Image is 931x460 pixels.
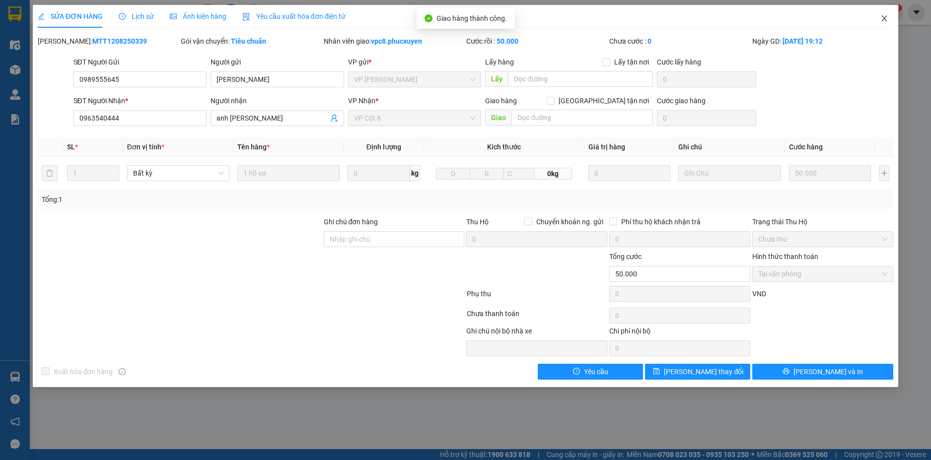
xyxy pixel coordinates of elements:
span: edit [38,13,45,20]
span: Bất kỳ [133,166,223,181]
button: exclamation-circleYêu cầu [538,364,643,380]
input: D [436,168,470,180]
span: Gửi hàng Hạ Long: Hotline: [9,66,95,93]
div: Trạng thái Thu Hộ [752,216,893,227]
span: Lấy tận nơi [610,57,653,67]
input: VD: Bàn, Ghế [237,165,340,181]
div: Phụ thu [466,288,609,306]
span: [GEOGRAPHIC_DATA] tận nơi [555,95,653,106]
span: Tổng cước [609,253,642,261]
div: Chưa cước : [609,36,750,47]
button: plus [879,165,889,181]
span: save [653,368,660,376]
div: Ghi chú nội bộ nhà xe [466,326,607,340]
span: Thu Hộ [466,218,489,226]
div: Người gửi [211,57,344,67]
span: VP Nhận [348,97,375,105]
span: Chưa thu [758,232,887,247]
span: 0kg [534,168,572,180]
span: [PERSON_NAME] và In [793,366,863,377]
span: Định lượng [366,143,401,151]
input: C [503,168,534,180]
div: Chi phí nội bộ [609,326,750,340]
b: Tiêu chuẩn [231,37,266,45]
span: printer [783,368,789,376]
div: Tổng: 1 [42,194,359,205]
input: Cước lấy hàng [657,71,756,87]
span: check-circle [425,14,432,22]
img: icon [242,13,250,21]
div: Gói vận chuyển: [181,36,322,47]
div: SĐT Người Gửi [73,57,207,67]
button: delete [42,165,58,181]
strong: Công ty TNHH Phúc Xuyên [10,5,93,26]
input: Ghi chú đơn hàng [324,231,465,247]
span: user-add [330,114,338,122]
b: MTT1208250339 [92,37,147,45]
div: Người nhận [211,95,344,106]
button: Close [870,5,898,33]
span: Cước hàng [789,143,823,151]
span: kg [410,165,420,181]
div: [PERSON_NAME]: [38,36,179,47]
span: Đơn vị tính [127,143,164,151]
strong: 024 3236 3236 - [5,38,100,55]
span: Yêu cầu [584,366,608,377]
label: Ghi chú đơn hàng [324,218,378,226]
span: Yêu cầu xuất hóa đơn điện tử [242,12,346,20]
span: SL [67,143,75,151]
span: Giá trị hàng [588,143,625,151]
span: Lấy hàng [485,58,514,66]
input: 0 [588,165,671,181]
span: VP Dương Đình Nghệ [354,72,476,87]
div: Cước rồi : [466,36,607,47]
span: Phí thu hộ khách nhận trả [617,216,705,227]
span: Giao hàng thành công. [436,14,507,22]
div: Nhân viên giao: [324,36,465,47]
div: Chưa thanh toán [466,308,609,326]
span: info-circle [119,368,126,375]
button: save[PERSON_NAME] thay đổi [645,364,750,380]
b: vpc8.phucxuyen [371,37,422,45]
span: exclamation-circle [573,368,580,376]
span: Xuất hóa đơn hàng [50,366,117,377]
span: picture [170,13,177,20]
label: Hình thức thanh toán [752,253,818,261]
span: Kích thước [487,143,521,151]
span: [PERSON_NAME] thay đổi [664,366,743,377]
button: printer[PERSON_NAME] và In [752,364,893,380]
span: close [880,14,888,22]
span: Tên hàng [237,143,270,151]
input: Ghi Chú [678,165,781,181]
div: VP gửi [348,57,482,67]
b: 50.000 [497,37,518,45]
span: Giao hàng [485,97,517,105]
span: Gửi hàng [GEOGRAPHIC_DATA]: Hotline: [4,29,100,64]
label: Cước giao hàng [657,97,706,105]
span: Lấy [485,71,508,87]
div: SĐT Người Nhận [73,95,207,106]
b: 0 [647,37,651,45]
input: Dọc đường [508,71,653,87]
strong: 0888 827 827 - 0848 827 827 [21,47,99,64]
span: Giao [485,110,511,126]
input: Dọc đường [511,110,653,126]
div: Ngày GD: [752,36,893,47]
th: Ghi chú [674,137,785,157]
input: Cước giao hàng [657,110,756,126]
span: VP Cột 8 [354,111,476,126]
span: clock-circle [119,13,126,20]
label: Cước lấy hàng [657,58,701,66]
span: Ảnh kiện hàng [170,12,226,20]
span: Tại văn phòng [758,266,887,281]
b: [DATE] 19:12 [783,37,823,45]
input: R [470,168,504,180]
span: Lịch sử [119,12,154,20]
span: SỬA ĐƠN HÀNG [38,12,103,20]
input: 0 [789,165,871,181]
span: Chuyển khoản ng. gửi [532,216,607,227]
span: VND [752,290,766,298]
